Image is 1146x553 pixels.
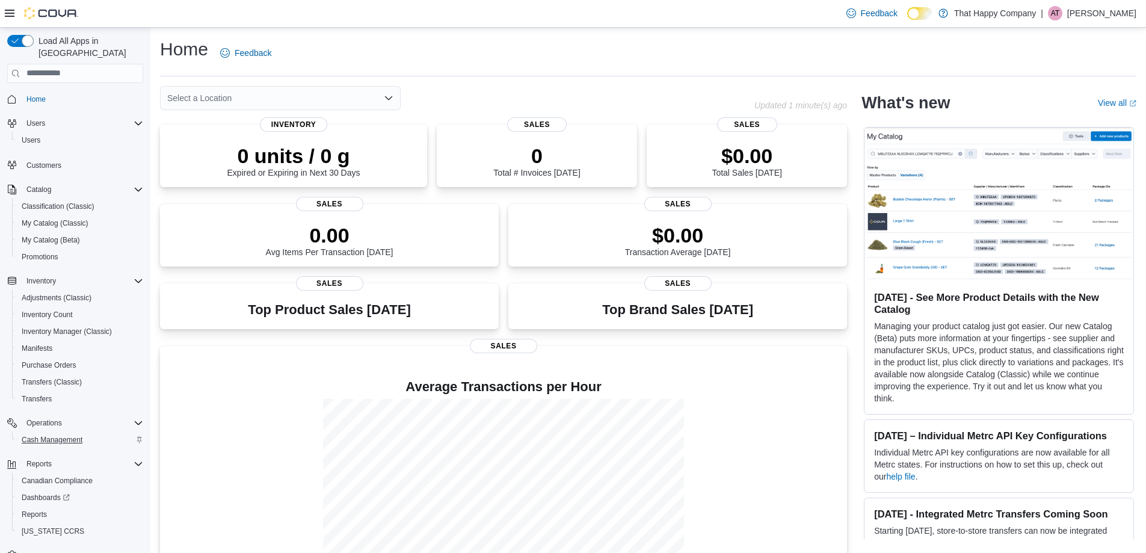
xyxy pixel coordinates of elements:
a: Feedback [215,41,276,65]
button: Open list of options [384,93,393,103]
span: Sales [644,276,712,291]
a: View allExternal link [1098,98,1136,108]
div: Abigail Talbot [1048,6,1062,20]
button: Users [12,132,148,149]
button: Manifests [12,340,148,357]
span: Load All Apps in [GEOGRAPHIC_DATA] [34,35,143,59]
p: Managing your product catalog just got easier. Our new Catalog (Beta) puts more information at yo... [874,320,1124,404]
span: Classification (Classic) [17,199,143,214]
span: Feedback [235,47,271,59]
a: Transfers [935,538,970,548]
button: Canadian Compliance [12,472,148,489]
span: Inventory Count [17,307,143,322]
a: Adjustments (Classic) [17,291,96,305]
a: Users [17,133,45,147]
span: Catalog [26,185,51,194]
button: Cash Management [12,431,148,448]
span: Adjustments (Classic) [22,293,91,303]
button: Users [22,116,50,131]
span: Users [22,116,143,131]
button: Purchase Orders [12,357,148,374]
h4: Average Transactions per Hour [170,380,837,394]
span: Inventory [22,274,143,288]
span: Catalog [22,182,143,197]
h3: Top Product Sales [DATE] [248,303,410,317]
a: Dashboards [12,489,148,506]
a: My Catalog (Classic) [17,216,93,230]
button: Operations [2,415,148,431]
p: Individual Metrc API key configurations are now available for all Metrc states. For instructions ... [874,446,1124,483]
span: Reports [22,457,143,471]
span: Washington CCRS [17,524,143,539]
span: Sales [644,197,712,211]
button: Home [2,90,148,108]
span: Dashboards [22,493,70,502]
span: Cash Management [17,433,143,447]
p: 0.00 [266,223,393,247]
div: Expired or Expiring in Next 30 Days [227,144,360,178]
p: $0.00 [625,223,731,247]
a: help file [886,472,915,481]
span: Reports [17,507,143,522]
span: Canadian Compliance [22,476,93,486]
span: Customers [26,161,61,170]
span: Home [22,91,143,107]
span: Inventory [260,117,327,132]
span: Inventory Manager (Classic) [17,324,143,339]
span: Operations [22,416,143,430]
span: Home [26,94,46,104]
span: Inventory [26,276,56,286]
p: $0.00 [712,144,781,168]
span: Promotions [22,252,58,262]
span: Reports [22,510,47,519]
span: Sales [296,197,363,211]
p: | [1041,6,1043,20]
button: My Catalog (Classic) [12,215,148,232]
a: Cash Management [17,433,87,447]
span: Purchase Orders [17,358,143,372]
span: Cash Management [22,435,82,445]
h3: [DATE] - See More Product Details with the New Catalog [874,291,1124,315]
button: My Catalog (Beta) [12,232,148,249]
a: Promotions [17,250,63,264]
span: Sales [507,117,567,132]
a: Manifests [17,341,57,356]
button: Adjustments (Classic) [12,289,148,306]
div: Avg Items Per Transaction [DATE] [266,223,393,257]
button: Inventory [22,274,61,288]
button: Reports [2,456,148,472]
span: Users [22,135,40,145]
a: My Catalog (Beta) [17,233,85,247]
p: That Happy Company [954,6,1036,20]
button: Inventory [2,273,148,289]
h1: Home [160,37,208,61]
svg: External link [1129,100,1136,107]
button: Operations [22,416,67,430]
p: 0 [493,144,580,168]
span: Transfers (Classic) [22,377,82,387]
button: Catalog [2,181,148,198]
h3: [DATE] - Integrated Metrc Transfers Coming Soon [874,508,1124,520]
a: Transfers (Classic) [17,375,87,389]
a: Purchase Orders [17,358,81,372]
a: Dashboards [17,490,75,505]
button: Users [2,115,148,132]
span: Sales [296,276,363,291]
span: Manifests [17,341,143,356]
span: [US_STATE] CCRS [22,527,84,536]
button: [US_STATE] CCRS [12,523,148,540]
a: Classification (Classic) [17,199,99,214]
span: Transfers [17,392,143,406]
span: Inventory Count [22,310,73,320]
a: Customers [22,158,66,173]
span: AT [1051,6,1059,20]
button: Classification (Classic) [12,198,148,215]
p: [PERSON_NAME] [1067,6,1136,20]
h3: [DATE] – Individual Metrc API Key Configurations [874,430,1124,442]
h2: What's new [861,93,950,113]
a: Feedback [842,1,902,25]
span: Classification (Classic) [22,202,94,211]
button: Catalog [22,182,56,197]
div: Total # Invoices [DATE] [493,144,580,178]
